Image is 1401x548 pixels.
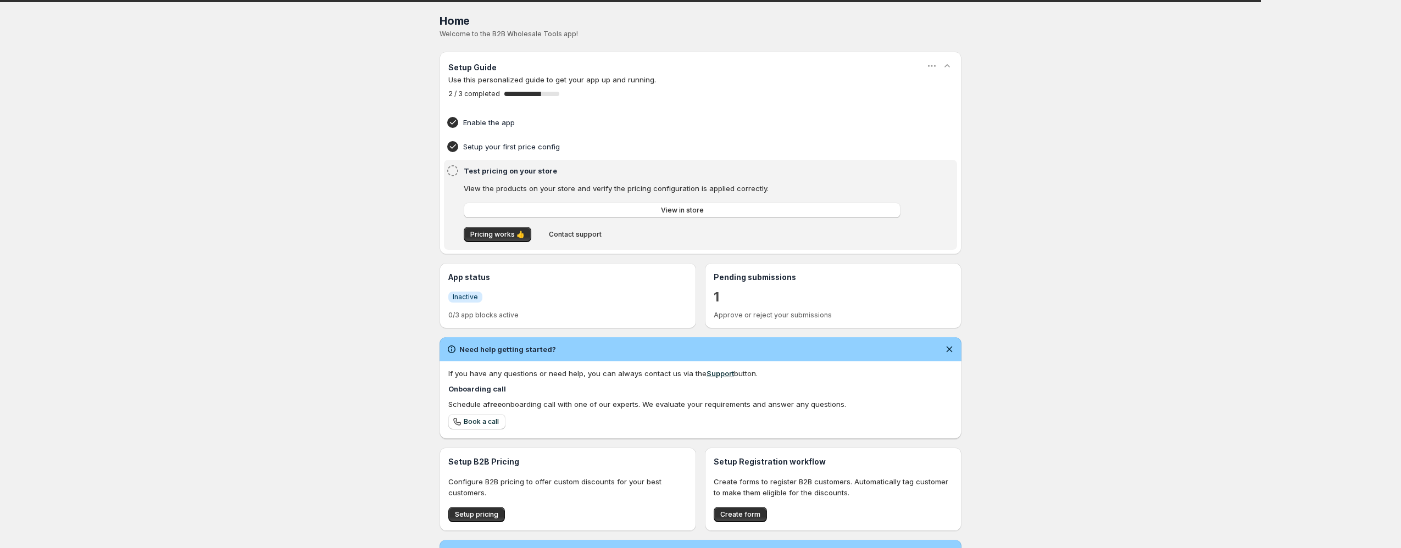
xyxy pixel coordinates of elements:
[714,456,953,467] h3: Setup Registration workflow
[448,383,953,394] h4: Onboarding call
[448,399,953,410] div: Schedule a onboarding call with one of our experts. We evaluate your requirements and answer any ...
[714,272,953,283] h3: Pending submissions
[455,510,498,519] span: Setup pricing
[714,507,767,522] button: Create form
[440,30,961,38] p: Welcome to the B2B Wholesale Tools app!
[487,400,502,409] b: free
[707,369,734,378] a: Support
[440,14,470,27] span: Home
[448,62,497,73] h3: Setup Guide
[448,90,500,98] span: 2 / 3 completed
[720,510,760,519] span: Create form
[470,230,525,239] span: Pricing works 👍
[448,476,687,498] p: Configure B2B pricing to offer custom discounts for your best customers.
[463,141,904,152] h4: Setup your first price config
[448,414,505,429] a: Book a call
[542,227,608,242] button: Contact support
[464,165,904,176] h4: Test pricing on your store
[463,117,904,128] h4: Enable the app
[714,311,953,320] p: Approve or reject your submissions
[448,291,482,303] a: InfoInactive
[448,507,505,522] button: Setup pricing
[464,183,900,194] p: View the products on your store and verify the pricing configuration is applied correctly.
[448,272,687,283] h3: App status
[448,456,687,467] h3: Setup B2B Pricing
[464,203,900,218] a: View in store
[549,230,602,239] span: Contact support
[661,206,704,215] span: View in store
[448,74,953,85] p: Use this personalized guide to get your app up and running.
[714,476,953,498] p: Create forms to register B2B customers. Automatically tag customer to make them eligible for the ...
[453,293,478,301] span: Inactive
[464,227,531,242] button: Pricing works 👍
[448,368,953,379] div: If you have any questions or need help, you can always contact us via the button.
[448,311,687,320] p: 0/3 app blocks active
[459,344,556,355] h2: Need help getting started?
[464,417,499,426] span: Book a call
[942,342,957,357] button: Dismiss notification
[714,288,719,306] a: 1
